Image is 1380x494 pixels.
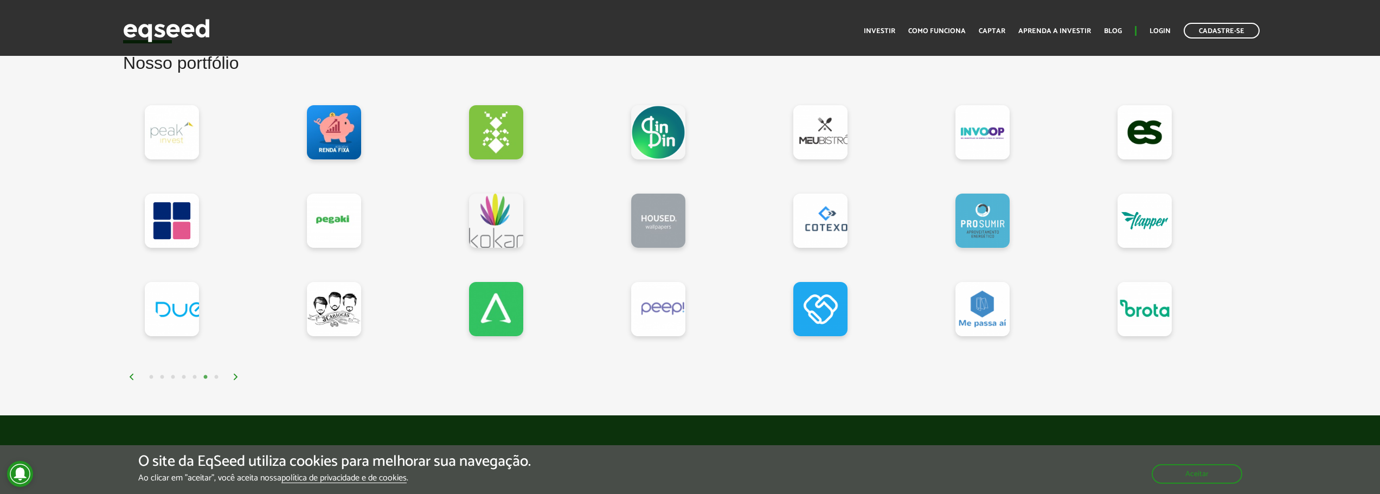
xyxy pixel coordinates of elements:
a: Aprenda a investir [1018,28,1091,35]
button: 1 of 3 [146,372,157,383]
img: arrow%20right.svg [233,374,239,380]
a: Cotexo [793,194,848,248]
button: 2 of 3 [157,372,168,383]
h2: Nosso portfólio [123,54,1257,89]
button: Aceitar [1152,464,1242,484]
a: Kokar [469,194,523,248]
button: 6 of 3 [200,372,211,383]
a: 3Cariocas [307,282,361,336]
p: Ao clicar em "aceitar", você aceita nossa . [138,473,531,483]
a: Login [1150,28,1171,35]
button: 4 of 3 [178,372,189,383]
a: Peepi [631,282,685,336]
a: Pegaki [307,194,361,248]
a: GreenAnt [469,105,523,159]
button: 3 of 3 [168,372,178,383]
a: App Renda Fixa [307,105,361,159]
a: Blog [1104,28,1122,35]
a: Mutual [145,194,199,248]
a: Contraktor [793,282,848,336]
button: 5 of 3 [189,372,200,383]
a: Captar [979,28,1005,35]
a: DinDin [631,105,685,159]
a: Brota Company [1118,282,1172,336]
a: Housed [631,194,685,248]
a: Cadastre-se [1184,23,1260,39]
h5: O site da EqSeed utiliza cookies para melhorar sua navegação. [138,453,531,470]
a: política de privacidade e de cookies [281,474,407,483]
a: Me Passa Aí [955,282,1010,336]
button: 7 of 3 [211,372,222,383]
a: Meu Bistrô [793,105,848,159]
a: Investir [864,28,895,35]
img: arrow%20left.svg [129,374,135,380]
a: Due Laser [145,282,199,336]
a: Peak Invest [145,105,199,159]
img: EqSeed [123,16,210,45]
a: Flapper [1118,194,1172,248]
a: Como funciona [908,28,966,35]
a: EqSeed [1118,105,1172,159]
a: Prosumir [955,194,1010,248]
a: Allugator [469,282,523,336]
a: Invoop [955,105,1010,159]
